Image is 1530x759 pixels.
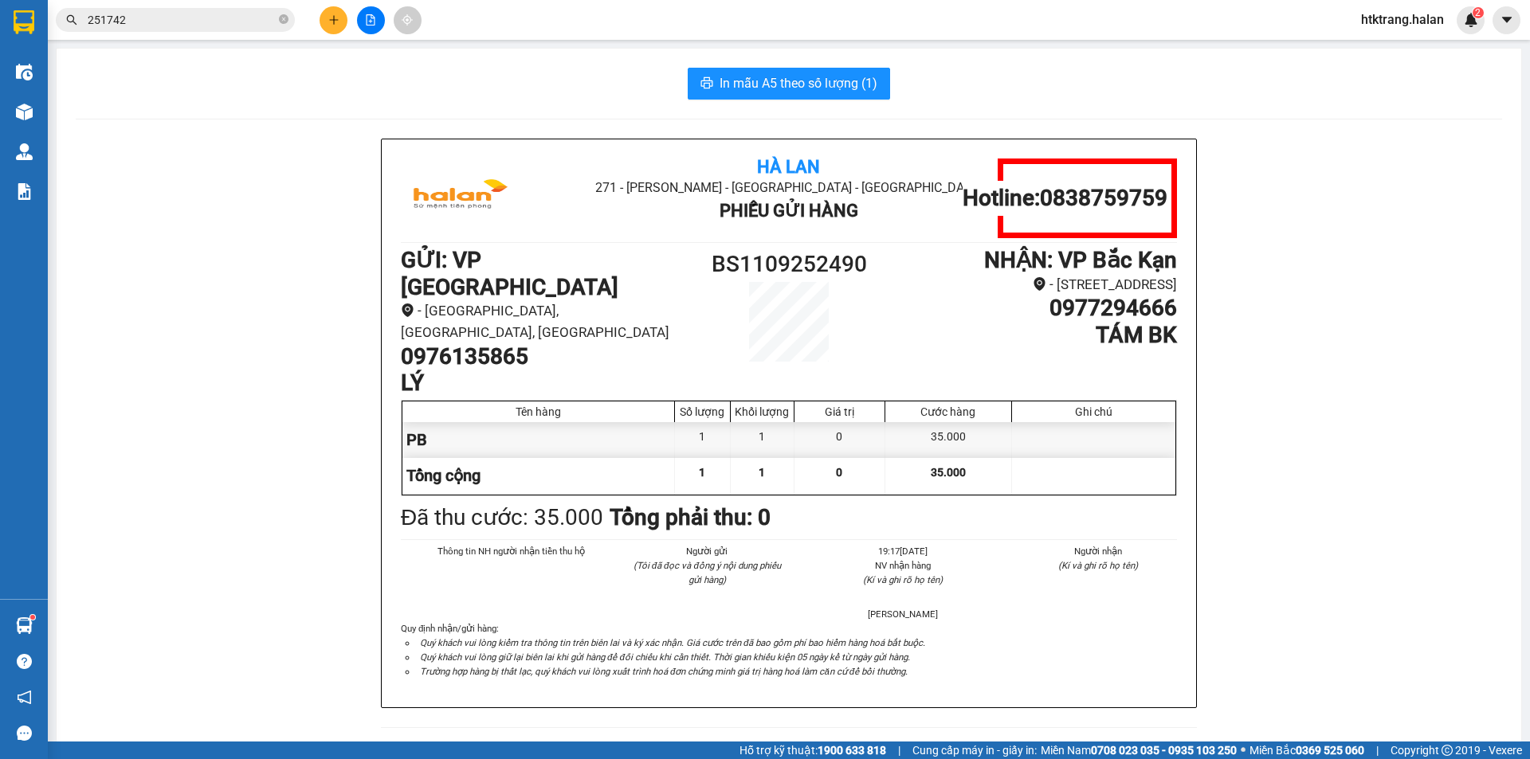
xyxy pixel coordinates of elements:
[984,247,1177,273] b: NHẬN : VP Bắc Kạn
[1249,741,1364,759] span: Miền Bắc
[699,466,705,479] span: 1
[1020,544,1178,558] li: Người nhận
[420,651,910,663] i: Quý khách vui lòng giữ lại biên lai khi gửi hàng để đối chiếu khi cần thiết. Thời gian khiếu kiện...
[886,295,1177,322] h1: 0977294666
[401,343,692,370] h1: 0976135865
[1376,741,1379,759] span: |
[1033,277,1046,291] span: environment
[402,14,413,25] span: aim
[675,422,731,458] div: 1
[1091,744,1237,757] strong: 0708 023 035 - 0935 103 250
[1473,7,1484,18] sup: 2
[16,64,33,80] img: warehouse-icon
[357,6,385,34] button: file-add
[17,726,32,741] span: message
[886,274,1177,295] li: - [STREET_ADDRESS]
[433,544,590,558] li: Thông tin NH người nhận tiền thu hộ
[824,544,982,558] li: 19:17[DATE]
[629,544,787,558] li: Người gửi
[759,466,765,479] span: 1
[757,157,820,177] b: Hà Lan
[328,14,339,25] span: plus
[1493,6,1520,34] button: caret-down
[16,183,33,200] img: solution-icon
[401,158,520,238] img: logo.jpg
[1500,13,1514,27] span: caret-down
[720,201,858,221] b: Phiếu Gửi Hàng
[320,6,347,34] button: plus
[30,615,35,620] sup: 1
[1016,405,1171,418] div: Ghi chú
[700,76,713,92] span: printer
[530,178,1047,198] li: 271 - [PERSON_NAME] - [GEOGRAPHIC_DATA] - [GEOGRAPHIC_DATA]
[1296,744,1364,757] strong: 0369 525 060
[720,73,877,93] span: In mẫu A5 theo số lượng (1)
[739,741,886,759] span: Hỗ trợ kỹ thuật:
[824,607,982,621] li: [PERSON_NAME]
[634,560,781,585] i: (Tôi đã đọc và đồng ý nội dung phiếu gửi hàng)
[885,422,1012,458] div: 35.000
[794,422,885,458] div: 0
[912,741,1037,759] span: Cung cấp máy in - giấy in:
[401,303,414,317] span: environment
[1348,10,1457,29] span: htktrang.halan
[394,6,422,34] button: aim
[14,10,34,34] img: logo-vxr
[1464,13,1478,27] img: icon-new-feature
[963,185,1167,212] h1: Hotline: 0838759759
[836,466,842,479] span: 0
[731,422,794,458] div: 1
[406,405,670,418] div: Tên hàng
[401,621,1177,679] div: Quy định nhận/gửi hàng :
[420,666,908,677] i: Trường hợp hàng bị thất lạc, quý khách vui lòng xuất trình hoá đơn chứng minh giá trị hàng hoá là...
[889,405,1007,418] div: Cước hàng
[402,422,675,458] div: PB
[406,466,481,485] span: Tổng cộng
[401,300,692,342] li: - [GEOGRAPHIC_DATA], [GEOGRAPHIC_DATA], [GEOGRAPHIC_DATA]
[401,500,603,535] div: Đã thu cước : 35.000
[886,322,1177,349] h1: TÁM BK
[898,741,900,759] span: |
[1241,747,1246,753] span: ⚪️
[610,504,771,530] b: Tổng phải thu: 0
[16,143,33,160] img: warehouse-icon
[1041,741,1237,759] span: Miền Nam
[692,247,886,282] h1: BS1109252490
[401,247,618,300] b: GỬI : VP [GEOGRAPHIC_DATA]
[798,405,881,418] div: Giá trị
[16,617,33,634] img: warehouse-icon
[279,14,288,24] span: close-circle
[824,558,982,573] li: NV nhận hàng
[679,405,726,418] div: Số lượng
[17,690,32,705] span: notification
[365,14,376,25] span: file-add
[88,11,276,29] input: Tìm tên, số ĐT hoặc mã đơn
[688,68,890,100] button: printerIn mẫu A5 theo số lượng (1)
[279,13,288,28] span: close-circle
[420,637,925,648] i: Quý khách vui lòng kiểm tra thông tin trên biên lai và ký xác nhận. Giá cước trên đã bao gồm phí ...
[401,370,692,397] h1: LÝ
[1475,7,1481,18] span: 2
[1058,560,1138,571] i: (Kí và ghi rõ họ tên)
[863,574,943,585] i: (Kí và ghi rõ họ tên)
[735,405,790,418] div: Khối lượng
[16,104,33,120] img: warehouse-icon
[931,466,966,479] span: 35.000
[66,14,77,25] span: search
[1442,745,1453,756] span: copyright
[818,744,886,757] strong: 1900 633 818
[17,654,32,669] span: question-circle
